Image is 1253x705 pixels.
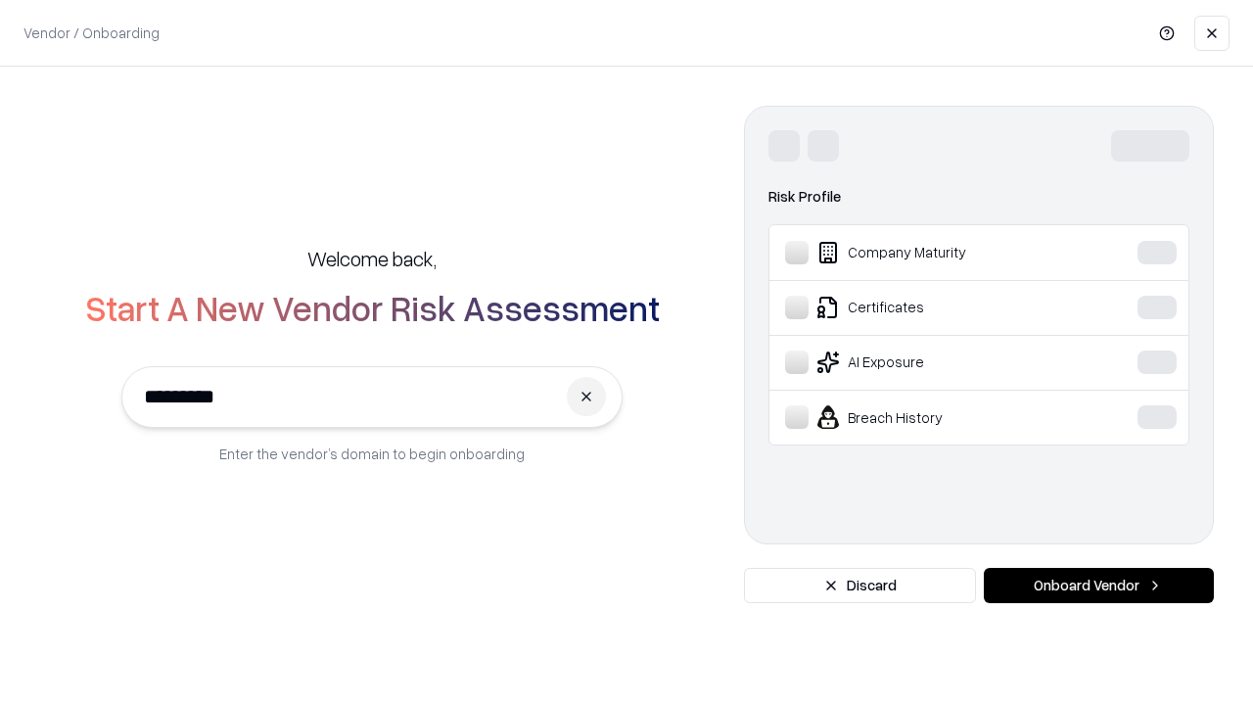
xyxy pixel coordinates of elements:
h5: Welcome back, [307,245,437,272]
div: Certificates [785,296,1078,319]
div: AI Exposure [785,351,1078,374]
button: Discard [744,568,976,603]
div: Breach History [785,405,1078,429]
button: Onboard Vendor [984,568,1214,603]
div: Company Maturity [785,241,1078,264]
p: Vendor / Onboarding [23,23,160,43]
div: Risk Profile [768,185,1189,209]
h2: Start A New Vendor Risk Assessment [85,288,660,327]
p: Enter the vendor’s domain to begin onboarding [219,444,525,464]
